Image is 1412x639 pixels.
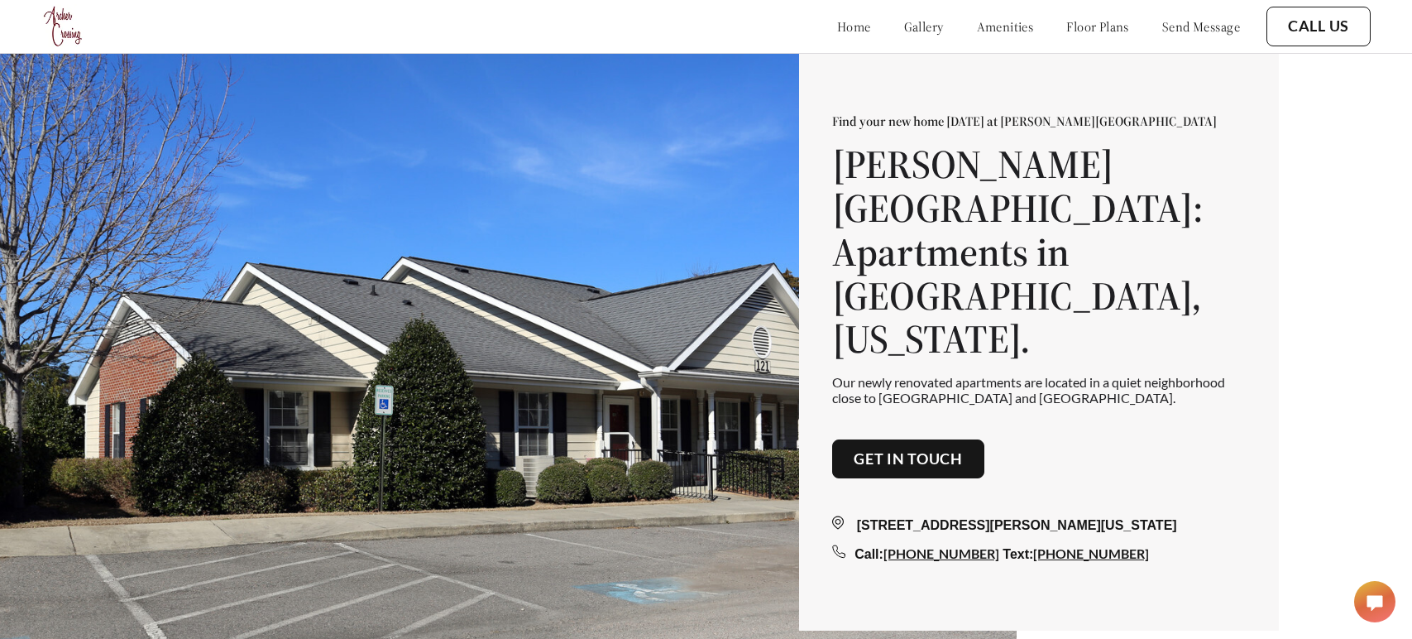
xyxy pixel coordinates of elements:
[832,113,1246,129] p: Find your new home [DATE] at [PERSON_NAME][GEOGRAPHIC_DATA]
[832,440,984,479] button: Get in touch
[1066,18,1129,35] a: floor plans
[832,142,1246,361] h1: [PERSON_NAME][GEOGRAPHIC_DATA]: Apartments in [GEOGRAPHIC_DATA], [US_STATE].
[904,18,944,35] a: gallery
[1033,545,1149,561] a: [PHONE_NUMBER]
[1162,18,1240,35] a: send message
[854,450,963,468] a: Get in touch
[837,18,871,35] a: home
[1288,17,1349,36] a: Call Us
[41,4,86,49] img: logo.png
[1003,547,1033,561] span: Text:
[832,374,1246,406] p: Our newly renovated apartments are located in a quiet neighborhood close to [GEOGRAPHIC_DATA] and...
[854,547,883,561] span: Call:
[1266,7,1371,46] button: Call Us
[977,18,1034,35] a: amenities
[832,516,1246,536] div: [STREET_ADDRESS][PERSON_NAME][US_STATE]
[883,545,999,561] a: [PHONE_NUMBER]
